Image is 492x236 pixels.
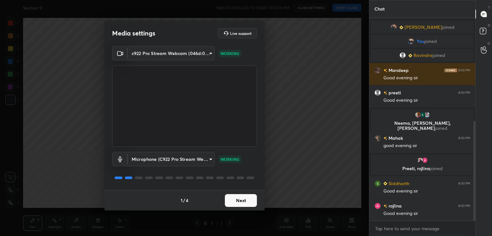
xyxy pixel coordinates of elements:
p: G [488,41,490,46]
h6: Mahak [387,135,403,141]
div: Good evening sir [383,97,470,104]
h4: 1 [181,197,183,204]
img: default.png [399,52,406,59]
div: 8:03 PM [458,204,470,208]
img: 3 [374,180,381,187]
div: 8:03 PM [458,91,470,95]
span: joined [424,39,437,44]
span: joined [430,165,443,171]
span: [PERSON_NAME] [405,25,442,30]
h4: 4 [186,197,188,204]
img: Learner_Badge_beginner_1_8b307cf2a0.svg [399,26,403,29]
h4: / [183,197,185,204]
h6: preeti [387,89,401,96]
img: iconic-dark.1390631f.png [444,68,457,72]
img: 3 [374,67,381,74]
h5: Live support [230,31,251,35]
p: D [488,23,490,28]
h6: Mandeep [387,67,409,74]
img: c6948b4914544d7dbeddbd7d3c70e643.jpg [374,135,381,141]
span: joined [435,125,447,131]
div: Good evening sir [383,210,470,217]
div: 8:03 PM [458,68,470,72]
img: 9799b6a00d594d9ea2c73f0912890dec.jpg [415,112,421,118]
h6: Siddharth [387,180,409,187]
img: 0ee430d530ea4eab96c2489b3c8ae121.jpg [408,38,414,44]
img: Learner_Badge_beginner_1_8b307cf2a0.svg [408,54,412,58]
button: Next [225,194,257,207]
img: 689e5f010880448ab77854f2633ed5cb.jpg [390,24,397,30]
img: 9a7ae6167e314c9ba854979080a173d3.jpg [424,112,430,118]
img: no-rating-badge.077c3623.svg [383,69,387,72]
p: T [488,5,490,10]
span: Ravindra [414,53,433,58]
div: 8:03 PM [458,136,470,140]
p: Chat [369,0,390,17]
div: grid [369,18,475,221]
h6: rojlina [387,202,402,209]
img: 3 [422,157,428,163]
img: 3 [419,112,426,118]
img: no-rating-badge.077c3623.svg [383,137,387,140]
img: no-rating-badge.077c3623.svg [383,204,387,208]
div: c922 Pro Stream Webcam (046d:085c) [128,46,215,60]
div: 8:03 PM [458,182,470,185]
img: 47bd0b8308db4cafb133322dde33d233.jpg [417,157,423,163]
div: Good evening sir [383,75,470,81]
span: joined [433,53,445,58]
div: good evening sir [383,143,470,149]
div: Good evening sir [383,188,470,194]
div: c922 Pro Stream Webcam (046d:085c) [128,152,215,166]
img: no-rating-badge.077c3623.svg [383,91,387,95]
h2: Media settings [112,29,155,37]
p: Preeti, rojlina [375,166,470,171]
span: joined [442,25,455,30]
p: WORKING [220,51,239,56]
p: Neema, [PERSON_NAME], [PERSON_NAME] [375,121,470,131]
span: You [417,39,424,44]
p: WORKING [220,156,239,162]
img: Learner_Badge_beginner_1_8b307cf2a0.svg [383,182,387,185]
img: default.png [374,90,381,96]
img: 3 [374,203,381,209]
